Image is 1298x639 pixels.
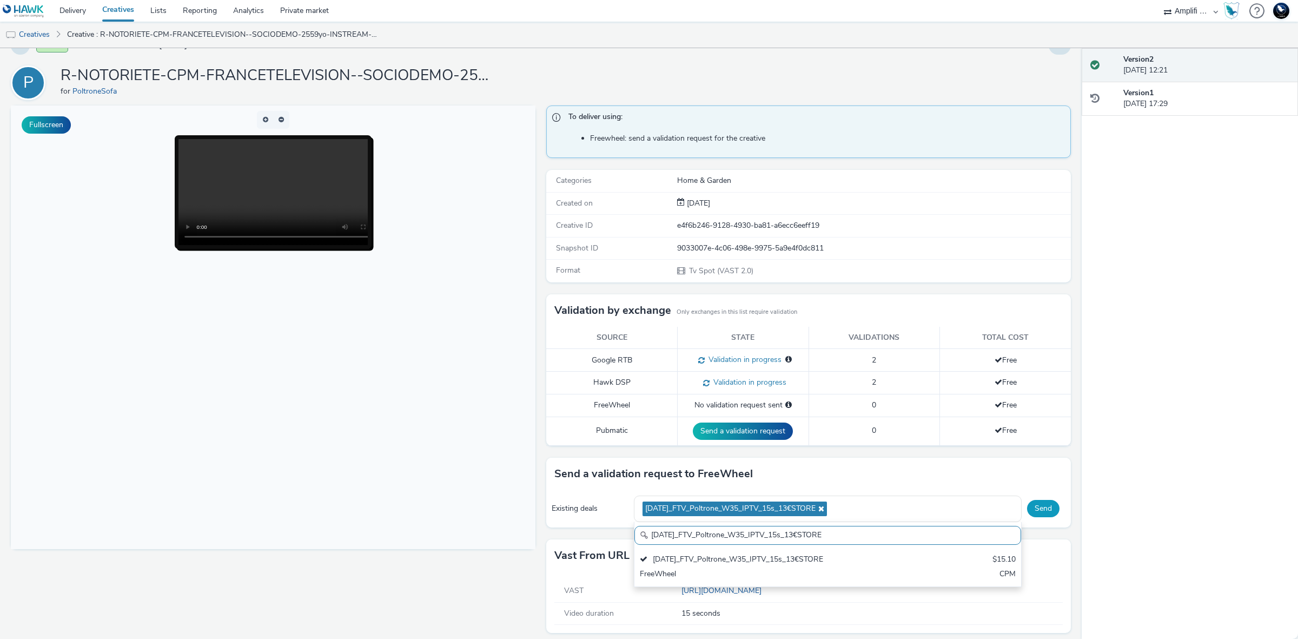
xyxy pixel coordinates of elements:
[872,400,876,410] span: 0
[872,377,876,387] span: 2
[546,327,678,349] th: Source
[590,133,1065,144] li: Freewheel: send a validation request for the creative
[1123,54,1154,64] strong: Version 2
[710,377,786,387] span: Validation in progress
[995,425,1017,436] span: Free
[677,308,797,317] small: Only exchanges in this list require validation
[785,400,792,411] div: Please select a deal below and click on Send to send a validation request to FreeWheel.
[1223,2,1240,19] img: Hawk Academy
[1223,2,1244,19] a: Hawk Academy
[72,86,121,96] a: PoltroneSofa
[645,504,816,513] span: [DATE]_FTV_Poltrone_W35_IPTV_15s_13€STORE
[940,327,1071,349] th: Total cost
[554,466,753,482] h3: Send a validation request to FreeWheel
[995,400,1017,410] span: Free
[556,220,593,230] span: Creative ID
[693,423,793,440] button: Send a validation request
[556,198,593,208] span: Created on
[61,65,493,86] h1: R-NOTORIETE-CPM-FRANCETELEVISION--SOCIODEMO-2559yo-INSTREAM-1x1-TV-15s-P-INSTREAM-1x1-W35STORE-$4...
[634,526,1022,545] input: Search......
[677,220,1070,231] div: e4f6b246-9128-4930-ba81-a6ecc6eeff19
[995,355,1017,365] span: Free
[681,585,766,596] a: [URL][DOMAIN_NAME]
[681,608,1059,619] span: 15 seconds
[11,77,50,88] a: P
[556,175,592,186] span: Categories
[992,554,1016,566] div: $15.10
[677,175,1070,186] div: Home & Garden
[23,68,34,98] div: P
[999,569,1016,581] div: CPM
[1273,3,1289,19] img: Support Hawk
[809,327,940,349] th: Validations
[546,372,678,394] td: Hawk DSP
[546,349,678,372] td: Google RTB
[568,111,1059,126] span: To deliver using:
[683,400,803,411] div: No validation request sent
[1123,88,1154,98] strong: Version 1
[995,377,1017,387] span: Free
[62,22,386,48] a: Creative : R-NOTORIETE-CPM-FRANCETELEVISION--SOCIODEMO-2559yo-INSTREAM-1x1-TV-15s-P-INSTREAM-1x1-...
[61,86,72,96] span: for
[546,394,678,417] td: FreeWheel
[872,425,876,436] span: 0
[678,327,809,349] th: State
[556,243,598,253] span: Snapshot ID
[564,585,584,596] span: VAST
[705,354,782,365] span: Validation in progress
[552,503,628,514] div: Existing deals
[685,198,710,209] div: Creation 25 August 2025, 17:29
[872,355,876,365] span: 2
[556,265,580,275] span: Format
[640,569,889,581] div: FreeWheel
[685,198,710,208] span: [DATE]
[22,116,71,134] button: Fullscreen
[554,302,671,319] h3: Validation by exchange
[546,417,678,445] td: Pubmatic
[1123,88,1289,110] div: [DATE] 17:29
[554,548,630,564] h3: Vast from URL
[564,608,614,618] span: Video duration
[1123,54,1289,76] div: [DATE] 12:21
[3,4,44,18] img: undefined Logo
[688,266,753,276] span: Tv Spot (VAST 2.0)
[640,554,889,566] div: [DATE]_FTV_Poltrone_W35_IPTV_15s_13€STORE
[677,243,1070,254] div: 9033007e-4c06-498e-9975-5a9e4f0dc811
[5,30,16,41] img: tv
[1027,500,1059,517] button: Send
